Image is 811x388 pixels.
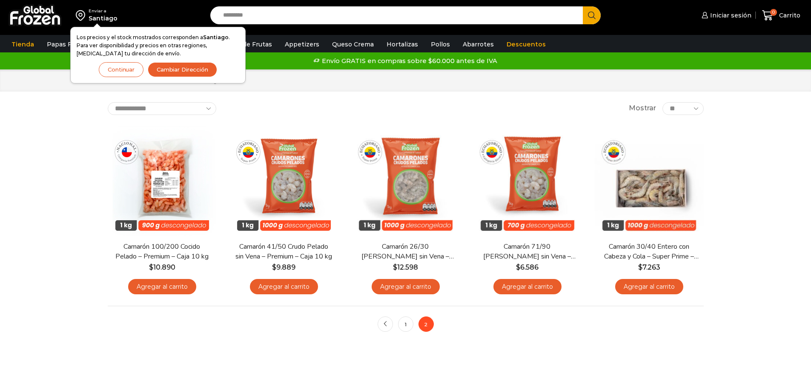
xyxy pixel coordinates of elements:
a: 1 [398,316,413,332]
bdi: 10.890 [149,263,175,271]
strong: Santiago [203,34,229,40]
a: Agregar al carrito: “Camarón 30/40 Entero con Cabeza y Cola - Super Prime - Caja 10 kg” [615,279,683,295]
a: Pollos [427,36,454,52]
a: Camarón 26/30 [PERSON_NAME] sin Vena – Super Prime – Caja 10 kg [356,242,454,262]
a: Hortalizas [382,36,422,52]
span: 2 [418,316,434,332]
a: Tienda [7,36,38,52]
a: Camarón 30/40 Entero con Cabeza y Cola – Super Prime – Caja 10 kg [600,242,698,262]
a: Descuentos [502,36,550,52]
a: Agregar al carrito: “Camarón 71/90 Crudo Pelado sin Vena - Silver - Caja 10 kg” [493,279,562,295]
div: Enviar a [89,8,117,14]
a: Appetizers [281,36,324,52]
bdi: 6.586 [516,263,539,271]
button: Search button [583,6,601,24]
a: Camarón 41/50 Crudo Pelado sin Vena – Premium – Caja 10 kg [235,242,332,262]
span: $ [272,263,276,271]
bdi: 12.598 [393,263,418,271]
span: 0 [770,9,777,16]
a: 0 Carrito [760,6,802,26]
span: Carrito [777,11,800,20]
span: $ [393,263,397,271]
button: Continuar [99,62,143,77]
span: Página 2 [205,76,232,84]
a: Agregar al carrito: “Camarón 26/30 Crudo Pelado sin Vena - Super Prime - Caja 10 kg” [372,279,440,295]
a: Camarón 100/200 Cocido Pelado – Premium – Caja 10 kg [113,242,211,262]
bdi: 7.263 [638,263,660,271]
span: Mostrar [629,103,656,113]
a: Agregar al carrito: “Camarón 41/50 Crudo Pelado sin Vena - Premium - Caja 10 kg” [250,279,318,295]
span: $ [516,263,520,271]
select: Pedido de la tienda [108,102,216,115]
div: Santiago [89,14,117,23]
a: Camarón 71/90 [PERSON_NAME] sin Vena – Silver – Caja 10 kg [478,242,576,262]
p: Los precios y el stock mostrados corresponden a . Para ver disponibilidad y precios en otras regi... [77,33,239,58]
a: Agregar al carrito: “Camarón 100/200 Cocido Pelado - Premium - Caja 10 kg” [128,279,196,295]
a: Pulpa de Frutas [219,36,276,52]
button: Cambiar Dirección [148,62,217,77]
span: $ [149,263,153,271]
bdi: 9.889 [272,263,295,271]
span: $ [638,263,642,271]
a: Abarrotes [459,36,498,52]
span: Iniciar sesión [708,11,751,20]
img: address-field-icon.svg [76,8,89,23]
a: Queso Crema [328,36,378,52]
a: Papas Fritas [43,36,90,52]
a: Iniciar sesión [699,7,751,24]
